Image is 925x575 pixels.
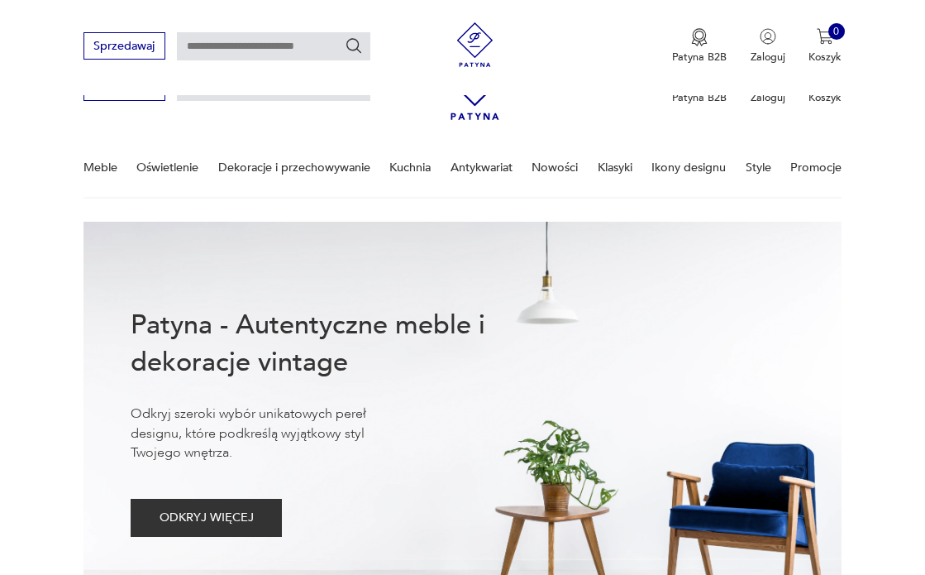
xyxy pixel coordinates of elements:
a: Oświetlenie [136,139,198,196]
a: Klasyki [598,139,632,196]
button: Sprzedawaj [83,32,165,60]
a: Sprzedawaj [83,42,165,52]
a: Kuchnia [389,139,431,196]
h1: Patyna - Autentyczne meble i dekoracje vintage [131,307,532,381]
p: Zaloguj [751,50,785,65]
img: Ikona medalu [691,28,708,46]
a: Ikona medaluPatyna B2B [672,28,727,65]
button: ODKRYJ WIĘCEJ [131,499,282,537]
img: Patyna - sklep z meblami i dekoracjami vintage [447,22,503,67]
p: Patyna B2B [672,90,727,105]
p: Zaloguj [751,90,785,105]
a: ODKRYJ WIĘCEJ [131,514,282,524]
button: Szukaj [345,36,363,55]
a: Promocje [790,139,842,196]
a: Meble [83,139,117,196]
a: Dekoracje i przechowywanie [218,139,370,196]
button: Patyna B2B [672,28,727,65]
a: Nowości [532,139,578,196]
img: Ikona koszyka [817,28,833,45]
p: Koszyk [808,50,842,65]
a: Antykwariat [451,139,513,196]
p: Patyna B2B [672,50,727,65]
p: Odkryj szeroki wybór unikatowych pereł designu, które podkreślą wyjątkowy styl Twojego wnętrza. [131,405,413,462]
a: Ikony designu [651,139,726,196]
a: Style [746,139,771,196]
div: 0 [828,23,845,40]
p: Koszyk [808,90,842,105]
img: Ikonka użytkownika [760,28,776,45]
button: 0Koszyk [808,28,842,65]
button: Zaloguj [751,28,785,65]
